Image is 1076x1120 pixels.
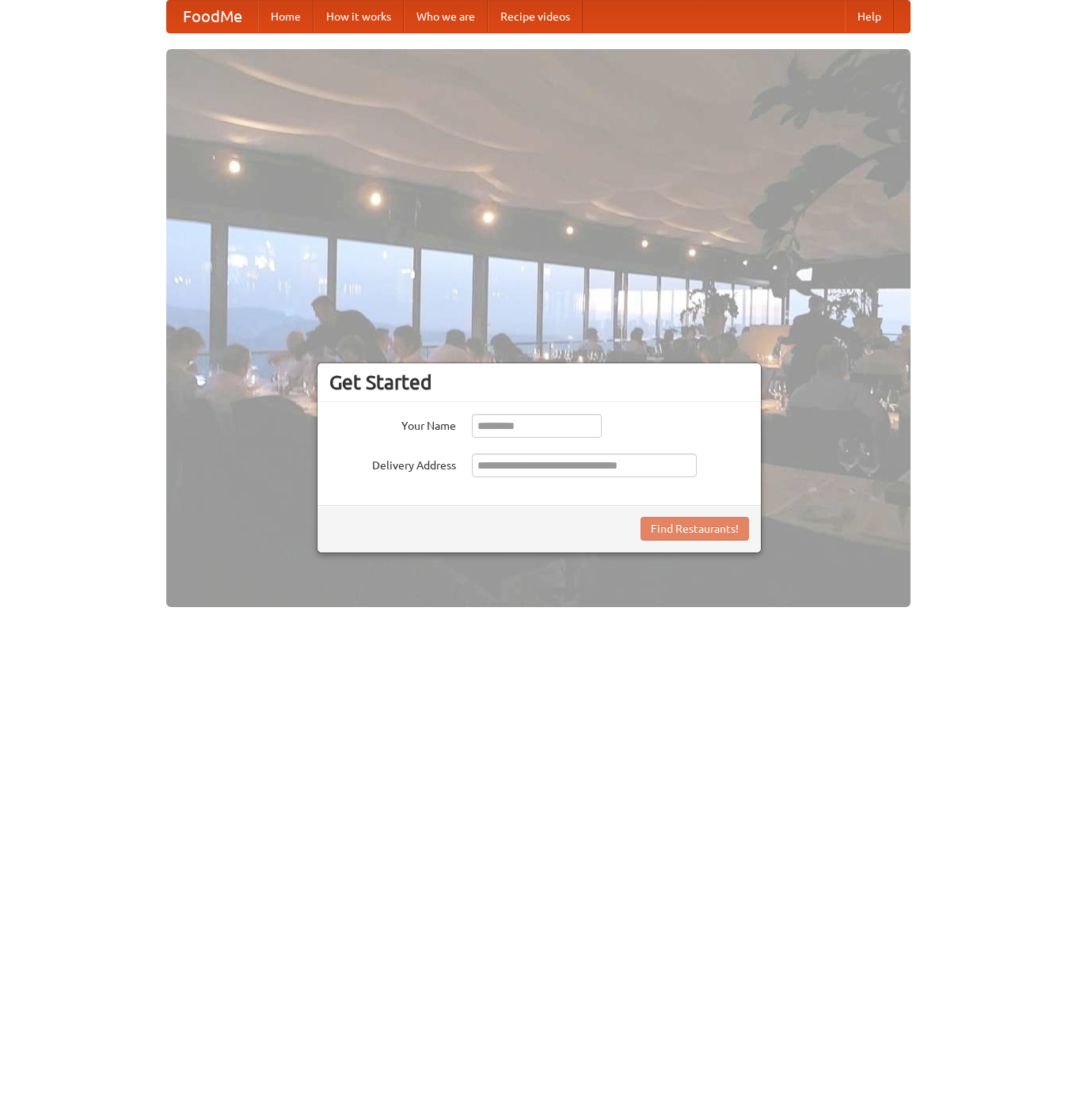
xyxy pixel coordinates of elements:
[258,1,314,32] a: Home
[641,517,749,541] button: Find Restaurants!
[329,370,749,394] h3: Get Started
[167,1,258,32] a: FoodMe
[404,1,488,32] a: Who we are
[329,414,456,434] label: Your Name
[329,454,456,473] label: Delivery Address
[845,1,894,32] a: Help
[314,1,404,32] a: How it works
[488,1,583,32] a: Recipe videos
